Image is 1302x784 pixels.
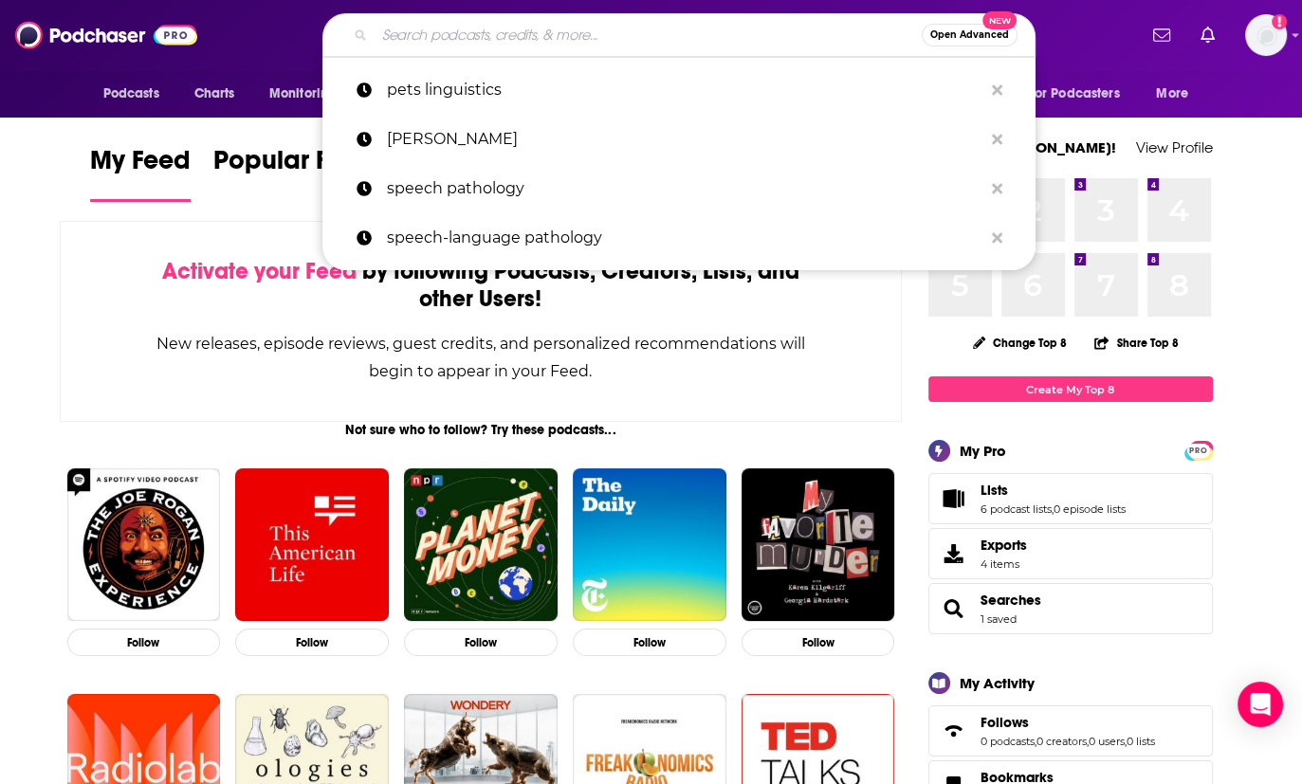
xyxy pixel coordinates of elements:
[322,13,1036,57] div: Search podcasts, credits, & more...
[103,81,159,107] span: Podcasts
[1238,682,1283,727] div: Open Intercom Messenger
[928,705,1213,757] span: Follows
[981,714,1029,731] span: Follows
[182,76,247,112] a: Charts
[387,115,982,164] p: christina hunger
[1245,14,1287,56] img: User Profile
[1035,735,1036,748] span: ,
[387,213,982,263] p: speech-language pathology
[981,714,1155,731] a: Follows
[981,612,1017,626] a: 1 saved
[162,257,357,285] span: Activate your Feed
[1187,443,1210,457] a: PRO
[1036,735,1087,748] a: 0 creators
[1125,735,1127,748] span: ,
[1054,502,1126,516] a: 0 episode lists
[194,81,235,107] span: Charts
[1146,19,1178,51] a: Show notifications dropdown
[90,144,191,202] a: My Feed
[322,115,1036,164] a: [PERSON_NAME]
[1136,138,1213,156] a: View Profile
[1245,14,1287,56] button: Show profile menu
[67,629,221,656] button: Follow
[322,164,1036,213] a: speech pathology
[981,482,1008,499] span: Lists
[235,629,389,656] button: Follow
[156,258,807,313] div: by following Podcasts, Creators, Lists, and other Users!
[935,540,973,567] span: Exports
[981,735,1035,748] a: 0 podcasts
[1052,502,1054,516] span: ,
[1245,14,1287,56] span: Logged in as jinastanfill
[322,65,1036,115] a: pets linguistics
[742,629,895,656] button: Follow
[90,144,191,188] span: My Feed
[269,81,337,107] span: Monitoring
[322,213,1036,263] a: speech-language pathology
[928,528,1213,579] a: Exports
[928,376,1213,402] a: Create My Top 8
[375,20,922,50] input: Search podcasts, credits, & more...
[1087,735,1089,748] span: ,
[1187,444,1210,458] span: PRO
[213,144,375,188] span: Popular Feed
[573,629,726,656] button: Follow
[256,76,361,112] button: open menu
[981,482,1126,499] a: Lists
[928,473,1213,524] span: Lists
[387,65,982,115] p: pets linguistics
[1017,76,1147,112] button: open menu
[742,468,895,622] img: My Favorite Murder with Karen Kilgariff and Georgia Hardstark
[573,468,726,622] img: The Daily
[235,468,389,622] img: This American Life
[1089,735,1125,748] a: 0 users
[1029,81,1120,107] span: For Podcasters
[156,330,807,385] div: New releases, episode reviews, guest credits, and personalized recommendations will begin to appe...
[213,144,375,202] a: Popular Feed
[981,592,1041,609] a: Searches
[1093,324,1179,361] button: Share Top 8
[404,468,558,622] img: Planet Money
[387,164,982,213] p: speech pathology
[922,24,1018,46] button: Open AdvancedNew
[981,537,1027,554] span: Exports
[960,674,1035,692] div: My Activity
[1127,735,1155,748] a: 0 lists
[935,718,973,744] a: Follows
[928,583,1213,634] span: Searches
[1156,81,1188,107] span: More
[15,17,197,53] img: Podchaser - Follow, Share and Rate Podcasts
[1272,14,1287,29] svg: Add a profile image
[962,331,1079,355] button: Change Top 8
[404,629,558,656] button: Follow
[960,442,1006,460] div: My Pro
[982,11,1017,29] span: New
[981,502,1052,516] a: 6 podcast lists
[935,485,973,512] a: Lists
[935,595,973,622] a: Searches
[67,468,221,622] img: The Joe Rogan Experience
[60,422,903,438] div: Not sure who to follow? Try these podcasts...
[1143,76,1212,112] button: open menu
[90,76,184,112] button: open menu
[930,30,1009,40] span: Open Advanced
[981,557,1027,571] span: 4 items
[1193,19,1222,51] a: Show notifications dropdown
